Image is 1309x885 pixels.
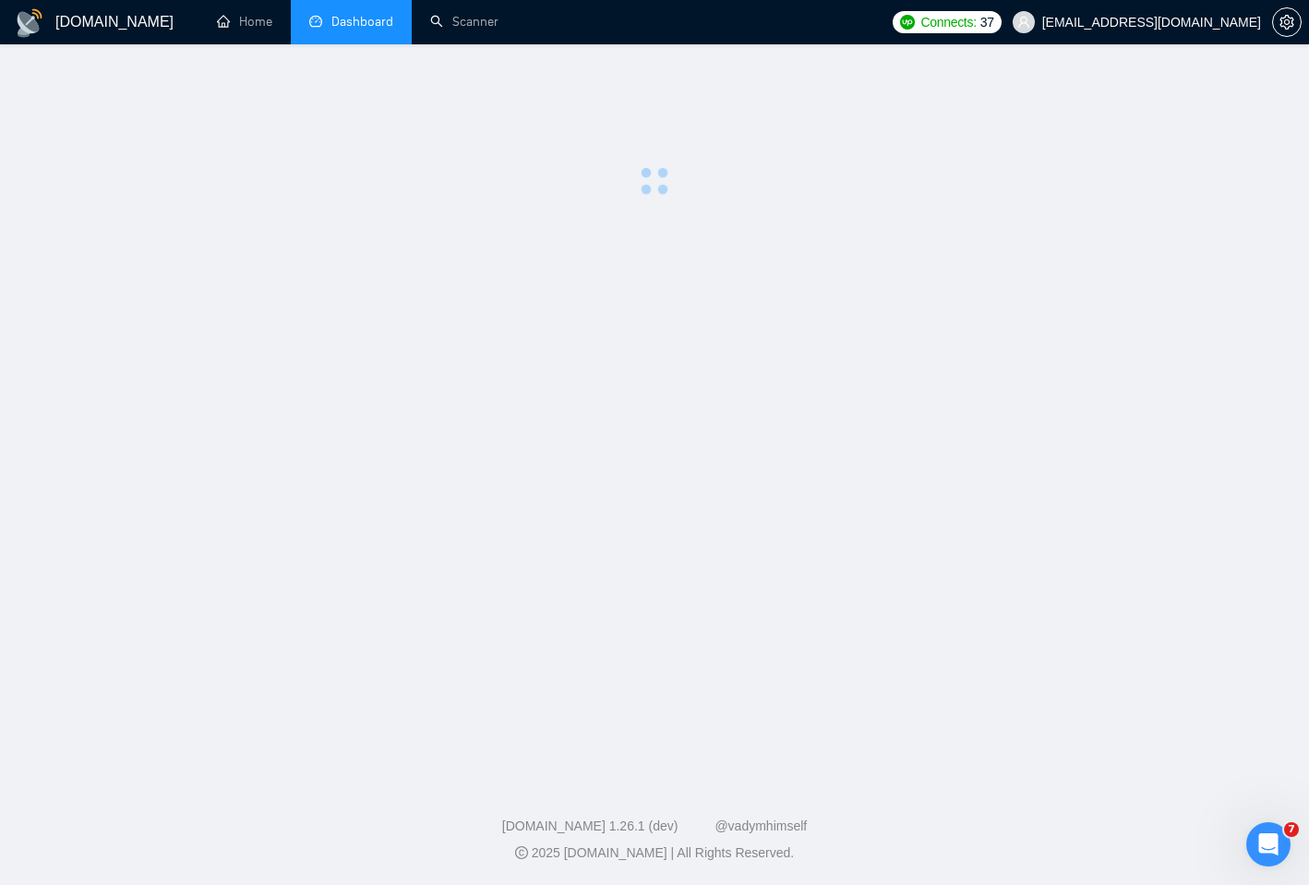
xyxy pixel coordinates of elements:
[217,14,272,30] a: homeHome
[515,846,528,859] span: copyright
[1273,15,1301,30] span: setting
[1246,822,1291,867] iframe: Intercom live chat
[502,818,679,833] a: [DOMAIN_NAME] 1.26.1 (dev)
[1272,15,1302,30] a: setting
[920,12,976,32] span: Connects:
[15,843,1294,863] div: 2025 [DOMAIN_NAME] | All Rights Reserved.
[715,818,807,833] a: @vadymhimself
[15,8,44,38] img: logo
[1017,16,1030,29] span: user
[900,15,915,30] img: upwork-logo.png
[430,14,498,30] a: searchScanner
[980,12,994,32] span: 37
[1272,7,1302,37] button: setting
[1284,822,1299,837] span: 7
[331,14,393,30] span: Dashboard
[309,15,322,28] span: dashboard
